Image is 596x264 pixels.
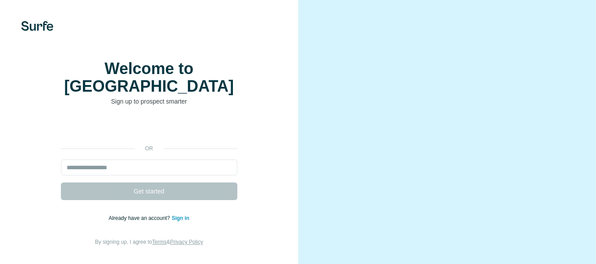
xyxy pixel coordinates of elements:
p: Sign up to prospect smarter [61,97,237,106]
a: Privacy Policy [170,239,203,245]
p: or [135,145,163,152]
a: Terms [152,239,167,245]
h1: Welcome to [GEOGRAPHIC_DATA] [61,60,237,95]
a: Sign in [172,215,189,221]
span: By signing up, I agree to & [95,239,203,245]
span: Already have an account? [109,215,172,221]
iframe: Sign in with Google Button [56,119,242,138]
img: Surfe's logo [21,21,53,31]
